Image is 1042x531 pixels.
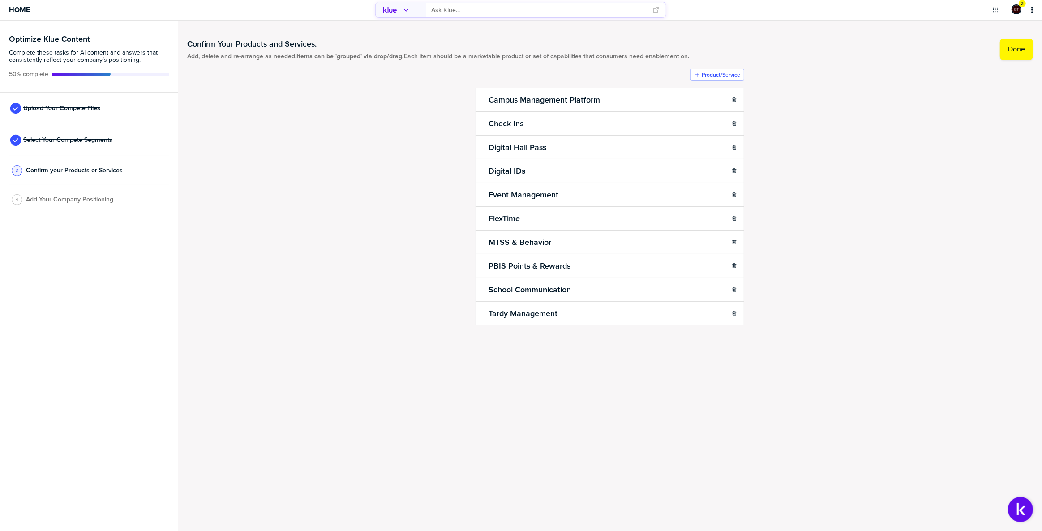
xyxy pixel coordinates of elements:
[487,260,572,272] h2: PBIS Points & Rewards
[26,167,123,174] span: Confirm your Products or Services
[991,5,1000,14] button: Open Drop
[487,307,559,320] h2: Tardy Management
[476,206,744,231] li: FlexTime
[487,94,602,106] h2: Campus Management Platform
[431,3,647,17] input: Ask Klue...
[26,196,113,203] span: Add Your Company Positioning
[476,254,744,278] li: PBIS Points & Rewards
[476,135,744,159] li: Digital Hall Pass
[487,117,525,130] h2: Check Ins
[690,69,744,81] button: Product/Service
[1012,5,1021,13] img: ee1355cada6433fc92aa15fbfe4afd43-sml.png
[23,137,112,144] span: Select Your Compete Segments
[702,71,740,78] label: Product/Service
[476,301,744,325] li: Tardy Management
[1008,45,1025,54] label: Done
[1021,0,1024,7] span: 2
[487,236,553,248] h2: MTSS & Behavior
[9,6,30,13] span: Home
[487,283,573,296] h2: School Communication
[487,141,548,154] h2: Digital Hall Pass
[9,35,169,43] h3: Optimize Klue Content
[476,230,744,254] li: MTSS & Behavior
[487,212,522,225] h2: FlexTime
[476,88,744,112] li: Campus Management Platform
[476,278,744,302] li: School Communication
[187,53,689,60] span: Add, delete and re-arrange as needed. Each item should be a marketable product or set of capabili...
[487,188,560,201] h2: Event Management
[16,196,18,203] span: 4
[1012,4,1021,14] div: Graham Tutti
[9,71,48,78] span: Active
[476,183,744,207] li: Event Management
[23,105,100,112] span: Upload Your Compete Files
[1011,4,1022,15] a: Edit Profile
[296,51,404,61] strong: Items can be 'grouped' via drop/drag.
[476,159,744,183] li: Digital IDs
[9,49,169,64] span: Complete these tasks for AI content and answers that consistently reflect your company’s position...
[187,39,689,49] h1: Confirm Your Products and Services.
[1000,39,1033,60] button: Done
[16,167,18,174] span: 3
[487,165,527,177] h2: Digital IDs
[1008,497,1033,522] button: Open Support Center
[476,111,744,136] li: Check Ins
